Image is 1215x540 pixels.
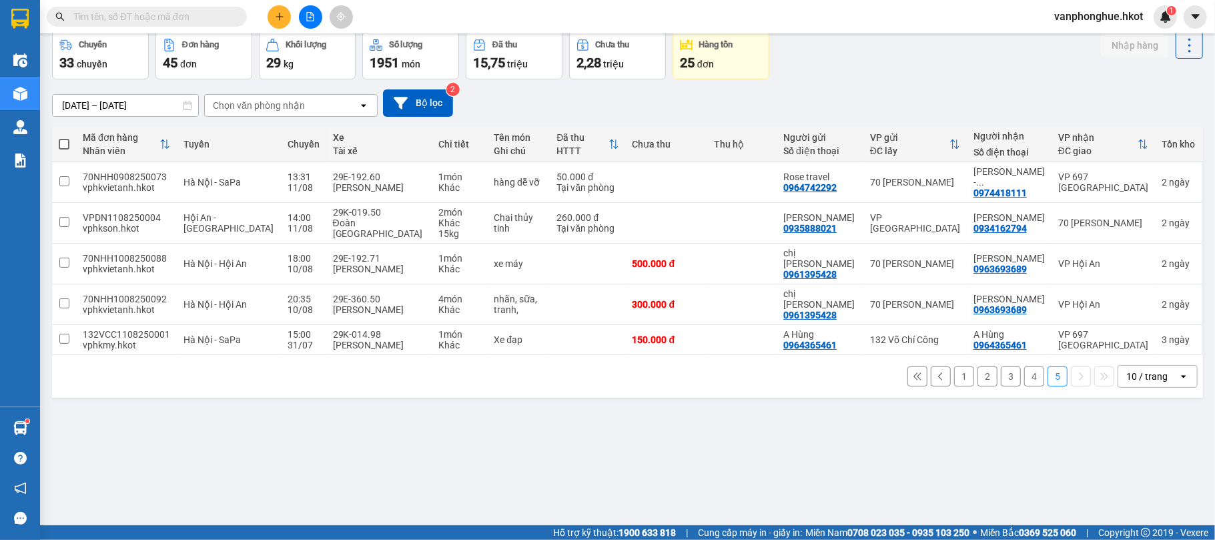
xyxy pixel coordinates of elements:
div: vphkvietanh.hkot [83,264,170,274]
span: ngày [1169,334,1190,345]
div: A Hùng [973,329,1045,340]
button: Chuyến33chuyến [52,31,149,79]
div: 150.000 đ [633,334,701,345]
div: 260.000 đ [556,212,619,223]
img: solution-icon [13,154,27,168]
div: 300.000 đ [633,299,701,310]
th: Toggle SortBy [1052,127,1155,162]
div: 11/08 [288,223,320,234]
div: 29E-360.50 [333,294,426,304]
div: Chuyến [79,40,107,49]
button: Khối lượng29kg [259,31,356,79]
div: 2 [1162,218,1195,228]
span: 25 [680,55,695,71]
span: Miền Bắc [980,525,1076,540]
div: Tại văn phòng [556,182,619,193]
div: vphkvietanh.hkot [83,304,170,315]
img: icon-new-feature [1160,11,1172,23]
span: message [14,512,27,525]
div: VP [GEOGRAPHIC_DATA] [870,212,960,234]
div: 1 món [438,172,480,182]
div: VPDN1108250004 [83,212,170,223]
button: Nhập hàng [1101,33,1169,57]
div: 0964365461 [973,340,1027,350]
svg: open [358,100,369,111]
div: 18:00 [288,253,320,264]
span: 1951 [370,55,399,71]
div: 2 [1162,177,1195,188]
div: VP 697 [GEOGRAPHIC_DATA] [1058,329,1148,350]
div: Mã đơn hàng [83,132,159,143]
div: 70 [PERSON_NAME] [870,299,960,310]
div: 1 món [438,253,480,264]
div: 0934162794 [973,223,1027,234]
div: Đã thu [492,40,517,49]
span: | [686,525,688,540]
div: 70 [PERSON_NAME] [1058,218,1148,228]
button: file-add [299,5,322,29]
div: Xe đạp [494,334,543,345]
div: Người nhận [973,131,1045,142]
div: Khác [438,182,480,193]
div: nhãn, sữa, tranh, [494,294,543,315]
span: 33 [59,55,74,71]
div: ngô ba duy [973,294,1045,304]
div: 29E-192.60 [333,172,426,182]
div: Nhân viên [83,146,159,156]
div: 70NHH0908250073 [83,172,170,182]
div: Thu hộ [715,139,771,150]
span: chuyến [77,59,107,69]
div: Đã thu [556,132,608,143]
button: 2 [977,366,997,386]
span: aim [336,12,346,21]
span: đơn [180,59,197,69]
img: warehouse-icon [13,421,27,435]
span: | [1086,525,1088,540]
div: ĐC lấy [870,146,949,156]
div: [PERSON_NAME] [333,264,426,274]
div: 70NHH1008250092 [83,294,170,304]
div: [PERSON_NAME] [333,182,426,193]
span: triệu [603,59,624,69]
div: Chai thủy tinh [494,212,543,234]
div: Chi tiết [438,139,480,150]
div: [PERSON_NAME] [333,340,426,350]
span: ngày [1169,177,1190,188]
div: 14:00 [288,212,320,223]
sup: 2 [446,83,460,96]
span: 2,28 [576,55,601,71]
img: warehouse-icon [13,120,27,134]
svg: open [1178,371,1189,382]
input: Tìm tên, số ĐT hoặc mã đơn [73,9,231,24]
div: Số điện thoại [973,147,1045,158]
div: 29E-192.71 [333,253,426,264]
div: Chọn văn phòng nhận [213,99,305,112]
div: Rose travel [783,172,857,182]
button: Đã thu15,75 triệu [466,31,562,79]
div: A Hùng [783,329,857,340]
div: 0961395428 [783,269,837,280]
div: 20:35 [288,294,320,304]
button: plus [268,5,291,29]
img: logo-vxr [11,9,29,29]
div: 10/08 [288,264,320,274]
div: 132VCC1108250001 [83,329,170,340]
div: 0961395428 [783,310,837,320]
strong: 1900 633 818 [619,527,676,538]
div: Tài xế [333,146,426,156]
button: Bộ lọc [383,89,453,117]
div: HTTT [556,146,608,156]
img: warehouse-icon [13,87,27,101]
div: Đơn hàng [182,40,219,49]
span: 15,75 [473,55,505,71]
button: 5 [1048,366,1068,386]
div: 70NHH1008250088 [83,253,170,264]
div: Tại văn phòng [556,223,619,234]
span: Hà Nội - Hội An [183,299,247,310]
div: [PERSON_NAME] [333,304,426,315]
span: ngày [1169,299,1190,310]
span: ⚪️ [973,530,977,535]
span: Cung cấp máy in - giấy in: [698,525,802,540]
strong: 0708 023 035 - 0935 103 250 [847,527,969,538]
th: Toggle SortBy [550,127,625,162]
